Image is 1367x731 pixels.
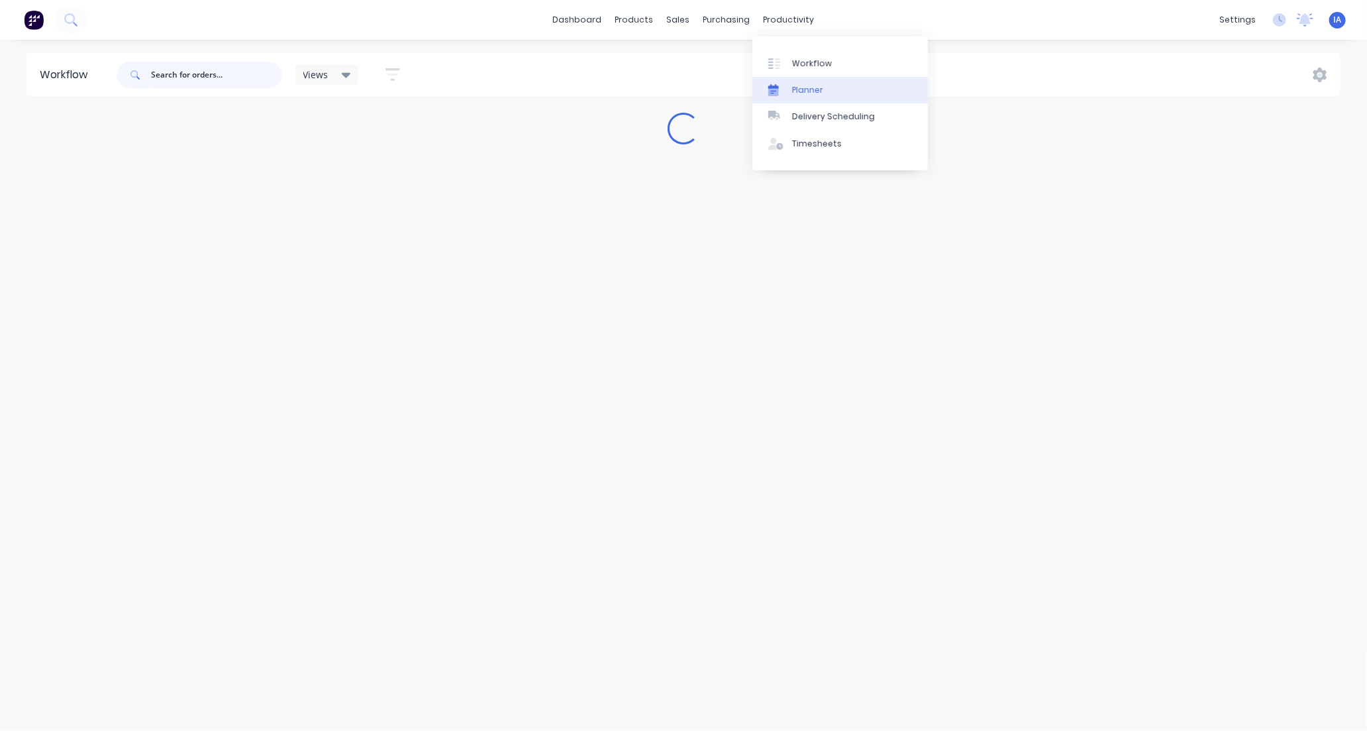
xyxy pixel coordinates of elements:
[303,68,329,82] span: Views
[609,10,660,30] div: products
[752,50,928,76] a: Workflow
[792,138,842,150] div: Timesheets
[1334,14,1342,26] span: IA
[752,103,928,130] a: Delivery Scheduling
[1213,10,1262,30] div: settings
[792,58,832,70] div: Workflow
[792,111,875,123] div: Delivery Scheduling
[697,10,757,30] div: purchasing
[757,10,821,30] div: productivity
[660,10,697,30] div: sales
[752,77,928,103] a: Planner
[792,84,823,96] div: Planner
[151,62,282,88] input: Search for orders...
[24,10,44,30] img: Factory
[40,67,94,83] div: Workflow
[752,131,928,157] a: Timesheets
[546,10,609,30] a: dashboard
